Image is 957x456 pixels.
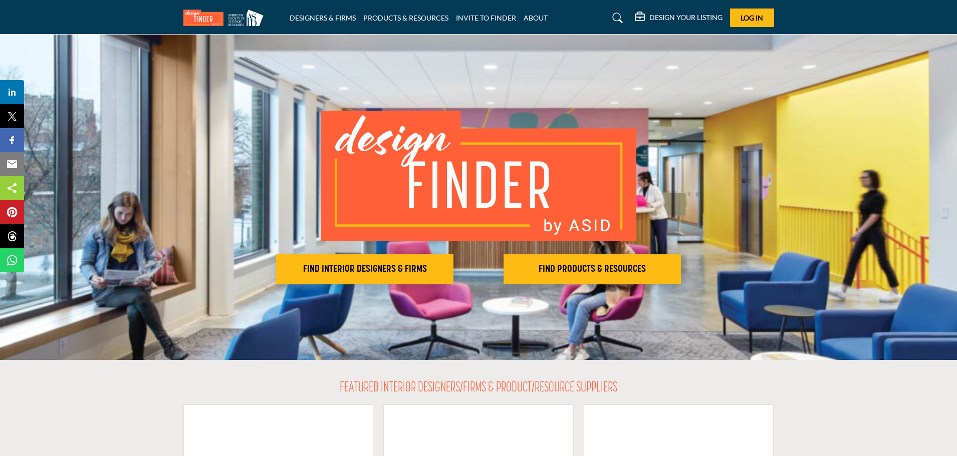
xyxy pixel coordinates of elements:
[603,10,629,26] a: Search
[279,263,450,275] h2: FIND INTERIOR DESIGNERS & FIRMS
[730,9,774,27] button: Log In
[340,380,617,397] h2: FEATURED INTERIOR DESIGNERS/FIRMS & PRODUCT/RESOURCE SUPPLIERS
[524,14,548,22] a: ABOUT
[290,14,356,22] a: DESIGNERS & FIRMS
[507,263,678,275] h2: FIND PRODUCTS & RESOURCES
[504,254,681,284] button: FIND PRODUCTS & RESOURCES
[363,14,448,22] a: PRODUCTS & RESOURCES
[635,12,723,24] div: DESIGN YOUR LISTING
[649,13,723,22] h5: DESIGN YOUR LISTING
[276,254,453,284] button: FIND INTERIOR DESIGNERS & FIRMS
[456,14,516,22] a: INVITE TO FINDER
[321,111,636,241] img: image
[183,10,269,26] img: Site Logo
[741,14,763,22] span: Log In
